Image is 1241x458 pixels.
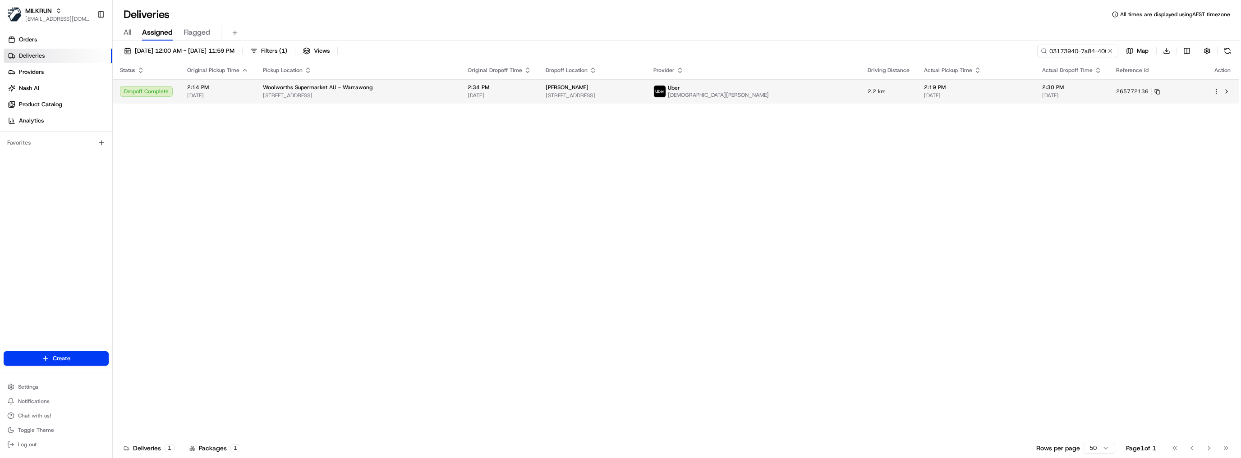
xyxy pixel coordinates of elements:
[124,27,131,38] span: All
[19,68,44,76] span: Providers
[18,441,37,448] span: Log out
[25,6,52,15] button: MILKRUN
[1213,67,1232,74] div: Action
[1120,11,1230,18] span: All times are displayed using AEST timezone
[654,86,666,97] img: uber-new-logo.jpeg
[4,32,112,47] a: Orders
[4,381,109,393] button: Settings
[4,438,109,451] button: Log out
[187,92,248,99] span: [DATE]
[4,97,112,112] a: Product Catalog
[124,444,175,453] div: Deliveries
[18,426,54,434] span: Toggle Theme
[1042,67,1093,74] span: Actual Dropoff Time
[468,92,531,99] span: [DATE]
[668,91,769,99] span: [DEMOGRAPHIC_DATA][PERSON_NAME]
[124,7,170,22] h1: Deliveries
[19,52,45,60] span: Deliveries
[187,67,239,74] span: Original Pickup Time
[868,88,910,95] span: 2.2 km
[4,4,93,25] button: MILKRUNMILKRUN[EMAIL_ADDRESS][DOMAIN_NAME]
[4,351,109,366] button: Create
[868,67,910,74] span: Driving Distance
[546,92,639,99] span: [STREET_ADDRESS]
[1126,444,1156,453] div: Page 1 of 1
[19,84,39,92] span: Nash AI
[261,47,287,55] span: Filters
[924,84,1028,91] span: 2:19 PM
[468,67,522,74] span: Original Dropoff Time
[4,395,109,408] button: Notifications
[19,117,44,125] span: Analytics
[189,444,240,453] div: Packages
[4,49,112,63] a: Deliveries
[18,412,51,419] span: Chat with us!
[1221,45,1234,57] button: Refresh
[1037,45,1118,57] input: Type to search
[668,84,680,91] span: Uber
[924,92,1028,99] span: [DATE]
[1137,47,1149,55] span: Map
[263,92,453,99] span: [STREET_ADDRESS]
[263,84,372,91] span: Woolworths Supermarket AU - Warrawong
[4,113,112,128] a: Analytics
[19,100,62,109] span: Product Catalog
[468,84,531,91] span: 2:34 PM
[546,84,588,91] span: [PERSON_NAME]
[263,67,303,74] span: Pickup Location
[1036,444,1080,453] p: Rows per page
[165,444,175,452] div: 1
[1122,45,1153,57] button: Map
[184,27,210,38] span: Flagged
[53,354,70,363] span: Create
[18,398,50,405] span: Notifications
[279,47,287,55] span: ( 1 )
[4,136,109,150] div: Favorites
[1116,88,1160,95] button: 265772136
[19,36,37,44] span: Orders
[142,27,173,38] span: Assigned
[4,424,109,436] button: Toggle Theme
[230,444,240,452] div: 1
[924,67,972,74] span: Actual Pickup Time
[4,409,109,422] button: Chat with us!
[120,45,239,57] button: [DATE] 12:00 AM - [DATE] 11:59 PM
[299,45,334,57] button: Views
[4,81,112,95] a: Nash AI
[1116,67,1149,74] span: Reference Id
[25,15,90,23] button: [EMAIL_ADDRESS][DOMAIN_NAME]
[18,383,38,390] span: Settings
[1042,84,1102,91] span: 2:30 PM
[546,67,588,74] span: Dropoff Location
[120,67,135,74] span: Status
[246,45,291,57] button: Filters(1)
[187,84,248,91] span: 2:14 PM
[314,47,330,55] span: Views
[135,47,234,55] span: [DATE] 12:00 AM - [DATE] 11:59 PM
[653,67,675,74] span: Provider
[7,7,22,22] img: MILKRUN
[4,65,112,79] a: Providers
[1042,92,1102,99] span: [DATE]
